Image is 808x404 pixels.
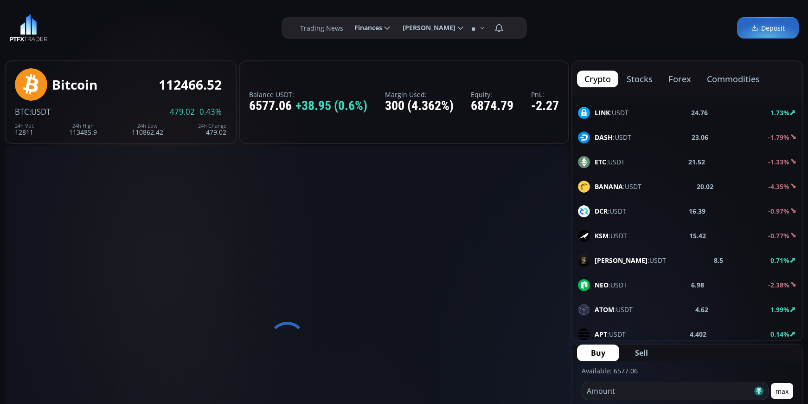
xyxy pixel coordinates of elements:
b: ATOM [595,305,614,314]
b: -4.35% [768,182,789,191]
button: Sell [621,345,662,361]
b: -2.38% [768,280,789,289]
b: APT [595,330,607,339]
span: :USDT [595,231,627,241]
b: 23.06 [692,132,708,142]
label: Equity: [471,91,513,98]
span: :USDT [595,280,627,290]
span: :USDT [595,132,631,142]
span: [PERSON_NAME] [396,19,455,37]
span: Finances [348,19,382,37]
label: Trading News [300,23,343,33]
span: +38.95 (0.6%) [295,99,367,113]
button: commodities [699,71,767,87]
div: 6577.06 [249,99,367,113]
b: -0.97% [768,207,789,215]
b: -1.33% [768,157,789,166]
b: 6.98 [691,280,704,290]
b: 24.76 [691,108,708,117]
label: Available: 6577.06 [582,366,638,375]
span: :USDT [595,305,633,314]
span: Sell [635,347,648,358]
span: BTC [15,106,29,117]
div: 479.02 [198,123,226,136]
div: 6874.79 [471,99,513,113]
button: forex [661,71,699,87]
b: DASH [595,133,613,142]
button: max [771,383,793,399]
b: -0.77% [768,231,789,240]
label: Margin Used: [385,91,454,98]
img: LOGO [9,14,48,42]
b: KSM [595,231,609,240]
div: Bitcoin [52,78,97,92]
b: 4.62 [695,305,708,314]
b: 1.73% [770,108,789,117]
div: 113485.9 [69,123,97,136]
b: 0.14% [770,330,789,339]
span: :USDT [595,329,626,339]
b: [PERSON_NAME] [595,256,648,265]
div: 24h High [69,123,97,129]
b: BANANA [595,182,623,191]
b: 1.99% [770,305,789,314]
div: -2.27 [531,99,559,113]
span: :USDT [29,106,51,117]
b: 15.42 [689,231,706,241]
div: 12811 [15,123,34,136]
a: Deposit [737,17,799,39]
b: LINK [595,108,610,117]
div: 112466.52 [159,78,222,92]
b: 20.02 [697,182,713,191]
b: -1.79% [768,133,789,142]
div: 300 (4.362%) [385,99,454,113]
b: 4.402 [690,329,706,339]
span: :USDT [595,206,626,216]
b: NEO [595,280,609,289]
b: ETC [595,157,606,166]
b: 21.52 [688,157,705,167]
div: 24h Change [198,123,226,129]
span: :USDT [595,108,628,117]
span: 0.43% [199,108,222,116]
span: :USDT [595,157,625,167]
label: Balance USDT: [249,91,367,98]
b: DCR [595,207,608,215]
span: :USDT [595,255,666,265]
div: 110862.42 [132,123,163,136]
button: Buy [577,345,619,361]
b: 16.39 [689,206,705,216]
label: PnL: [531,91,559,98]
span: :USDT [595,182,641,191]
b: 8.5 [714,255,723,265]
span: Deposit [751,23,785,33]
button: crypto [577,71,618,87]
span: Buy [591,347,605,358]
div: 24h Vol. [15,123,34,129]
span: 479.02 [170,108,195,116]
button: stocks [619,71,660,87]
b: 0.71% [770,256,789,265]
div: 24h Low [132,123,163,129]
